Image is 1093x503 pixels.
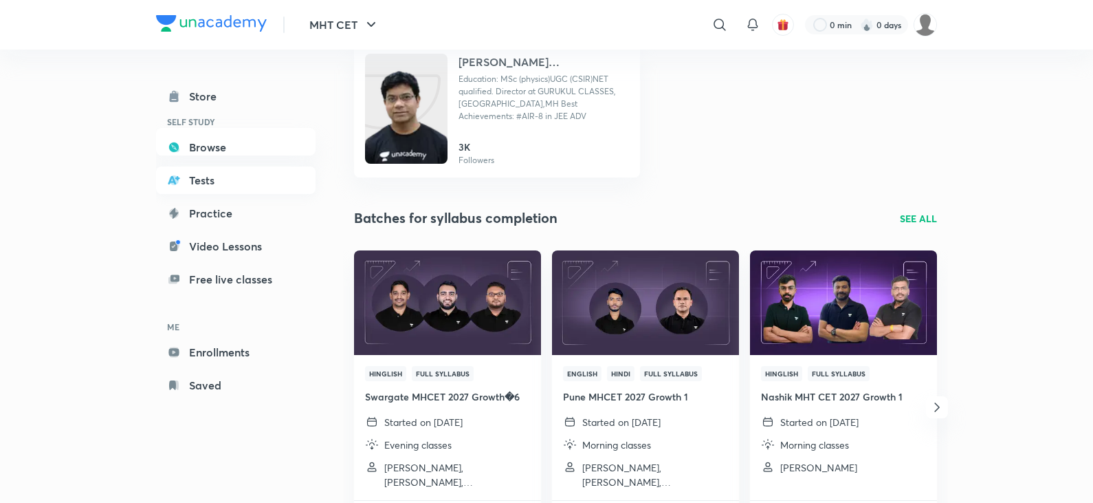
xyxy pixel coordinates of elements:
[459,140,494,154] h6: 3K
[780,438,849,452] p: Morning classes
[563,389,728,404] h4: Pune MHCET 2027 Growth 1
[365,389,530,404] h4: Swargate MHCET 2027 Growth�6
[384,460,530,489] p: Pratik Garg, Himanshu Jain, Ajay Kumar Verma and 1 more
[156,315,316,339] h6: ME
[582,438,651,452] p: Morning classes
[761,389,926,404] h4: Nashik MHT CET 2027 Growth 1
[352,249,542,356] img: Thumbnail
[156,372,316,399] a: Saved
[582,460,728,489] p: Kiran Tijore, Abhay Goyal, Deepak Kumar Mishra and 1 more
[780,460,857,475] p: Biswaranjan Panigrahi
[808,366,870,381] span: Full Syllabus
[640,366,702,381] span: Full Syllabus
[772,14,794,36] button: avatar
[156,110,316,133] h6: SELF STUDY
[365,67,448,178] img: Unacademy
[761,366,802,381] span: Hinglish
[384,438,452,452] p: Evening classes
[156,15,267,32] img: Company Logo
[156,200,316,227] a: Practice
[156,15,267,35] a: Company Logo
[750,250,937,486] a: ThumbnailHinglishFull SyllabusNashik MHT CET 2027 Growth 1Started on [DATE]Morning classes[PERSON...
[189,88,225,105] div: Store
[365,366,406,381] span: Hinglish
[563,366,601,381] span: English
[156,266,316,293] a: Free live classes
[384,415,463,429] p: Started on [DATE]
[582,415,661,429] p: Started on [DATE]
[156,83,316,110] a: Store
[777,19,789,31] img: avatar
[748,249,938,356] img: Thumbnail
[156,339,316,366] a: Enrollments
[354,250,541,500] a: ThumbnailHinglishFull SyllabusSwargate MHCET 2027 Growth�6Started on [DATE]Evening classes[PERSON...
[860,18,874,32] img: streak
[156,133,316,161] a: Browse
[552,250,739,500] a: ThumbnailEnglishHindiFull SyllabusPune MHCET 2027 Growth 1Started on [DATE]Morning classes[PERSON...
[900,211,937,226] a: SEE ALL
[550,249,740,356] img: Thumbnail
[156,167,316,194] a: Tests
[354,43,640,178] a: Unacademy[PERSON_NAME] [PERSON_NAME]Education: MSc (physics)UGC (CSIR)NET qualified. Director at ...
[156,233,316,260] a: Video Lessons
[607,366,634,381] span: Hindi
[459,154,494,167] p: Followers
[780,415,859,429] p: Started on [DATE]
[354,208,557,228] h2: Batches for syllabus completion
[459,73,629,122] p: Education: MSc (physics)UGC (CSIR)NET qualified. Director at GURUKUL CLASSES, Aurangabad,MH Best ...
[914,13,937,36] img: Vivek Patil
[301,11,388,39] button: MHT CET
[412,366,474,381] span: Full Syllabus
[459,54,629,70] h4: [PERSON_NAME] [PERSON_NAME]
